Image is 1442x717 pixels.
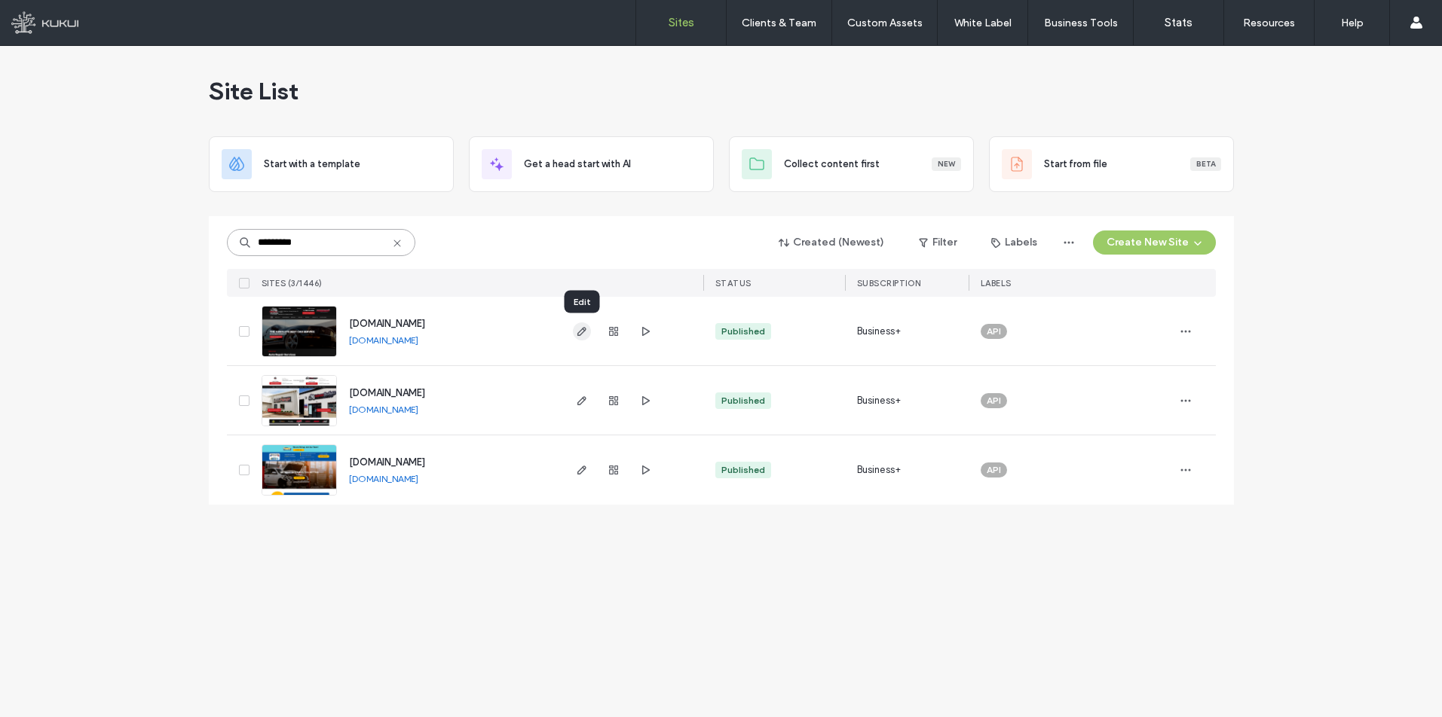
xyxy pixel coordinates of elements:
span: Business+ [857,324,902,339]
span: LABELS [981,278,1012,288]
span: API [987,463,1001,477]
button: Labels [978,230,1051,255]
div: Start with a template [209,136,454,192]
label: Custom Assets [847,17,923,29]
a: [DOMAIN_NAME] [349,456,425,468]
a: [DOMAIN_NAME] [349,387,425,398]
a: [DOMAIN_NAME] [349,404,418,415]
span: Site List [209,76,299,106]
span: API [987,325,1001,338]
label: Stats [1165,16,1192,29]
label: Business Tools [1044,17,1118,29]
span: Start with a template [264,157,360,172]
label: Resources [1243,17,1295,29]
button: Create New Site [1093,230,1216,255]
span: SITES (3/1446) [262,278,323,288]
label: Clients & Team [742,17,816,29]
label: Sites [669,16,694,29]
a: [DOMAIN_NAME] [349,334,418,346]
label: Help [1341,17,1364,29]
span: Business+ [857,393,902,408]
button: Created (Newest) [766,230,898,255]
span: SUBSCRIPTION [857,278,921,288]
div: New [932,157,961,171]
label: White Label [954,17,1012,29]
span: Get a head start with AI [524,157,631,172]
span: Business+ [857,462,902,477]
span: Help [35,11,66,24]
button: Filter [904,230,972,255]
div: Collect content firstNew [729,136,974,192]
span: API [987,394,1001,407]
div: Get a head start with AI [469,136,714,192]
div: Published [721,325,765,338]
div: Published [721,394,765,407]
div: Beta [1190,157,1221,171]
div: Edit [565,291,600,313]
span: Collect content first [784,157,880,172]
div: Published [721,463,765,477]
a: [DOMAIN_NAME] [349,473,418,484]
span: Start from file [1044,157,1107,172]
a: [DOMAIN_NAME] [349,318,425,329]
span: STATUS [715,278,752,288]
div: Start from fileBeta [989,136,1234,192]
